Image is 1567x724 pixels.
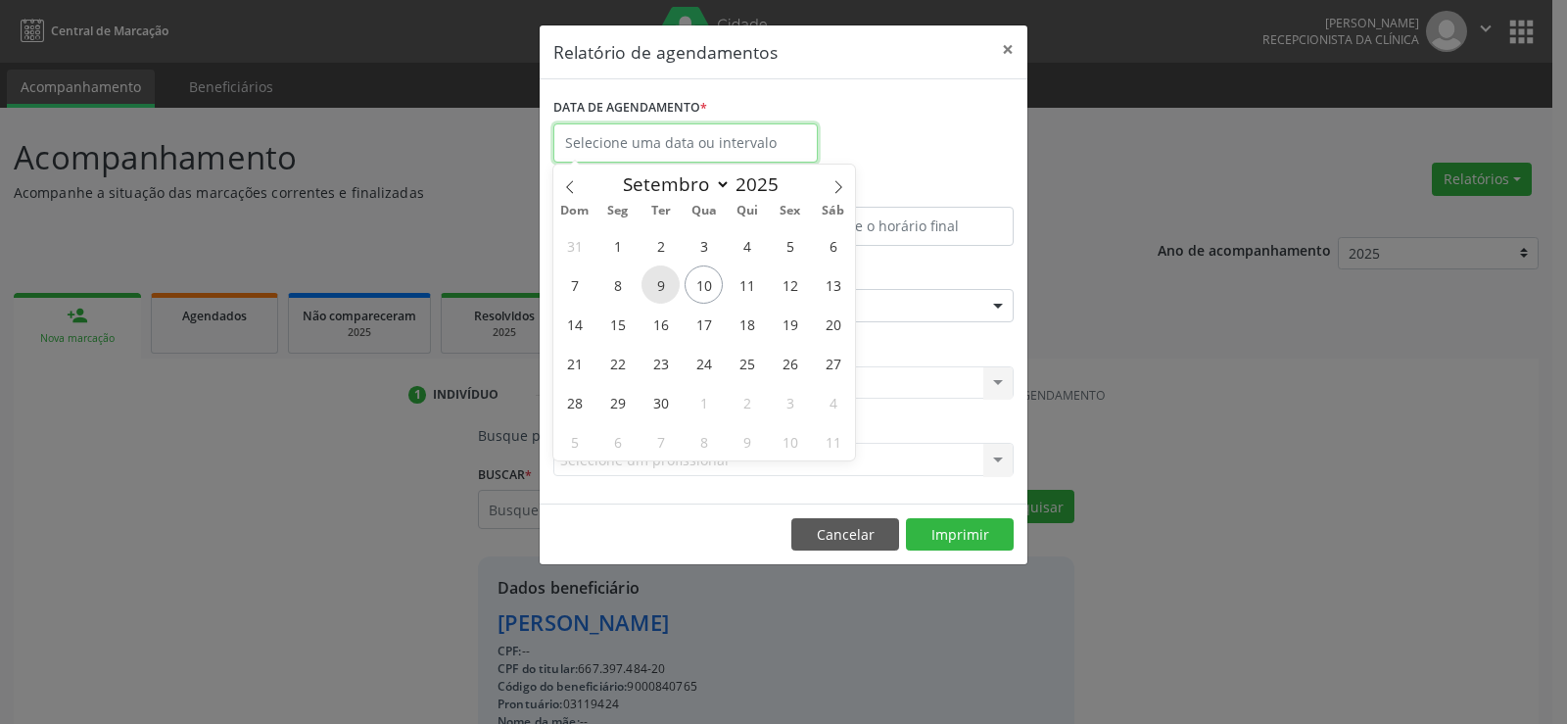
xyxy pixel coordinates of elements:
[553,123,818,163] input: Selecione uma data ou intervalo
[555,305,594,343] span: Setembro 14, 2025
[598,383,637,421] span: Setembro 29, 2025
[555,344,594,382] span: Setembro 21, 2025
[988,25,1027,73] button: Close
[598,344,637,382] span: Setembro 22, 2025
[814,226,852,265] span: Setembro 6, 2025
[641,383,680,421] span: Setembro 30, 2025
[641,305,680,343] span: Setembro 16, 2025
[728,383,766,421] span: Outubro 2, 2025
[728,422,766,460] span: Outubro 9, 2025
[728,226,766,265] span: Setembro 4, 2025
[731,171,795,197] input: Year
[726,205,769,217] span: Qui
[814,265,852,304] span: Setembro 13, 2025
[791,518,899,552] button: Cancelar
[728,344,766,382] span: Setembro 25, 2025
[814,305,852,343] span: Setembro 20, 2025
[814,383,852,421] span: Outubro 4, 2025
[788,207,1014,246] input: Selecione o horário final
[555,265,594,304] span: Setembro 7, 2025
[771,344,809,382] span: Setembro 26, 2025
[596,205,640,217] span: Seg
[555,226,594,265] span: Agosto 31, 2025
[555,422,594,460] span: Outubro 5, 2025
[613,170,731,198] select: Month
[555,383,594,421] span: Setembro 28, 2025
[769,205,812,217] span: Sex
[812,205,855,217] span: Sáb
[641,226,680,265] span: Setembro 2, 2025
[771,226,809,265] span: Setembro 5, 2025
[598,305,637,343] span: Setembro 15, 2025
[683,205,726,217] span: Qua
[685,422,723,460] span: Outubro 8, 2025
[685,265,723,304] span: Setembro 10, 2025
[906,518,1014,552] button: Imprimir
[771,305,809,343] span: Setembro 19, 2025
[598,265,637,304] span: Setembro 8, 2025
[728,305,766,343] span: Setembro 18, 2025
[641,265,680,304] span: Setembro 9, 2025
[641,422,680,460] span: Outubro 7, 2025
[814,422,852,460] span: Outubro 11, 2025
[814,344,852,382] span: Setembro 27, 2025
[771,422,809,460] span: Outubro 10, 2025
[685,344,723,382] span: Setembro 24, 2025
[598,226,637,265] span: Setembro 1, 2025
[685,226,723,265] span: Setembro 3, 2025
[553,205,596,217] span: Dom
[641,344,680,382] span: Setembro 23, 2025
[598,422,637,460] span: Outubro 6, 2025
[685,383,723,421] span: Outubro 1, 2025
[640,205,683,217] span: Ter
[553,93,707,123] label: DATA DE AGENDAMENTO
[728,265,766,304] span: Setembro 11, 2025
[771,265,809,304] span: Setembro 12, 2025
[771,383,809,421] span: Outubro 3, 2025
[788,176,1014,207] label: ATÉ
[685,305,723,343] span: Setembro 17, 2025
[553,39,778,65] h5: Relatório de agendamentos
